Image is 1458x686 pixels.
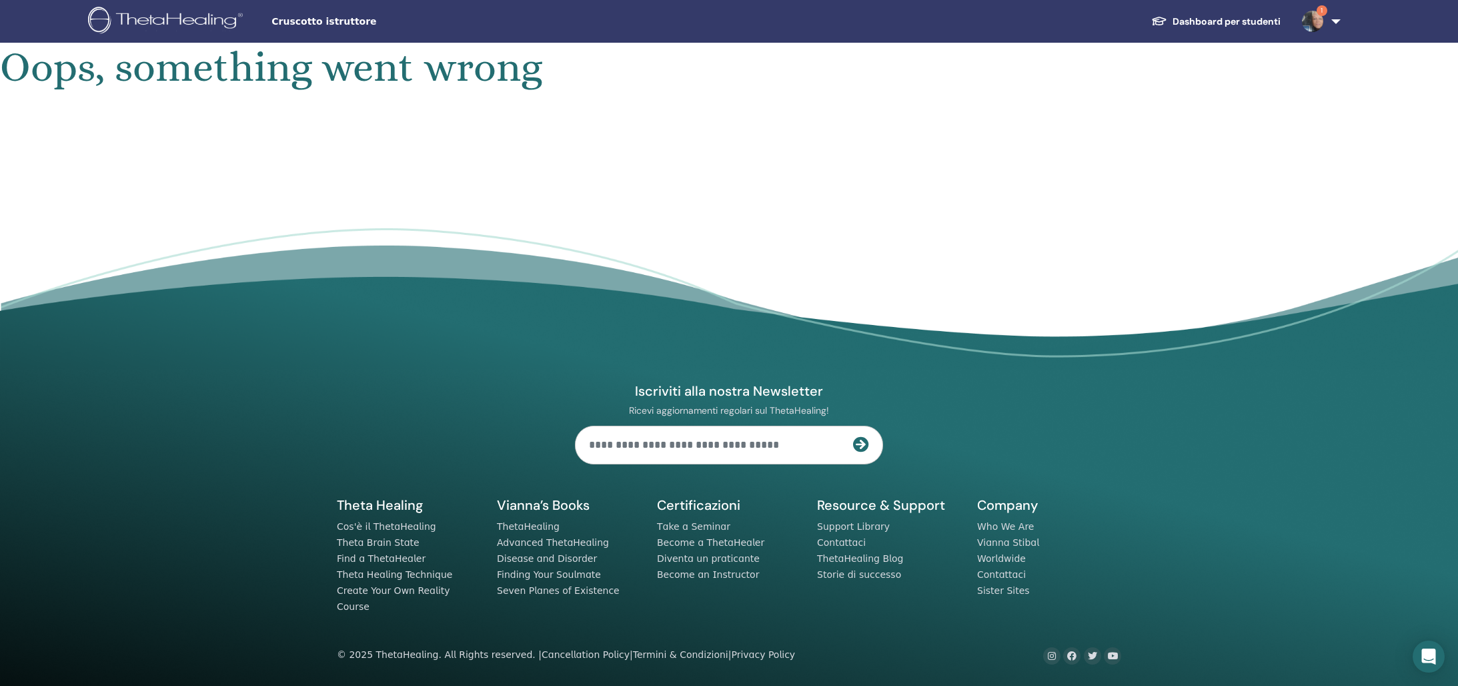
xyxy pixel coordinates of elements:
[337,647,795,663] div: © 2025 ThetaHealing. All Rights reserved. | | |
[977,537,1039,548] a: Vianna Stibal
[817,537,866,548] a: Contattaci
[575,404,883,416] p: Ricevi aggiornamenti regolari sul ThetaHealing!
[657,496,801,514] h5: Certificazioni
[337,569,452,580] a: Theta Healing Technique
[977,521,1034,532] a: Who We Are
[88,7,247,37] img: logo.png
[497,521,560,532] a: ThetaHealing
[817,521,890,532] a: Support Library
[575,382,883,400] h4: Iscriviti alla nostra Newsletter
[271,15,472,29] span: Cruscotto istruttore
[657,537,764,548] a: Become a ThetaHealer
[817,569,901,580] a: Storie di successo
[977,553,1026,564] a: Worldwide
[1302,11,1323,32] img: default.jpg
[337,585,450,612] a: Create Your Own Reality Course
[1151,15,1167,27] img: graduation-cap-white.svg
[542,649,630,660] a: Cancellation Policy
[1141,9,1291,34] a: Dashboard per studenti
[497,553,597,564] a: Disease and Disorder
[657,569,759,580] a: Become an Instructor
[977,585,1030,596] a: Sister Sites
[817,553,903,564] a: ThetaHealing Blog
[497,537,609,548] a: Advanced ThetaHealing
[497,585,620,596] a: Seven Planes of Existence
[337,521,436,532] a: Cos'è il ThetaHealing
[977,569,1026,580] a: Contattaci
[817,496,961,514] h5: Resource & Support
[657,553,760,564] a: Diventa un praticante
[731,649,795,660] a: Privacy Policy
[977,496,1121,514] h5: Company
[337,537,420,548] a: Theta Brain State
[1413,641,1445,673] div: Open Intercom Messenger
[337,496,481,514] h5: Theta Healing
[657,521,730,532] a: Take a Seminar
[497,569,601,580] a: Finding Your Soulmate
[337,553,426,564] a: Find a ThetaHealer
[497,496,641,514] h5: Vianna’s Books
[1317,5,1327,16] span: 1
[633,649,728,660] a: Termini & Condizioni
